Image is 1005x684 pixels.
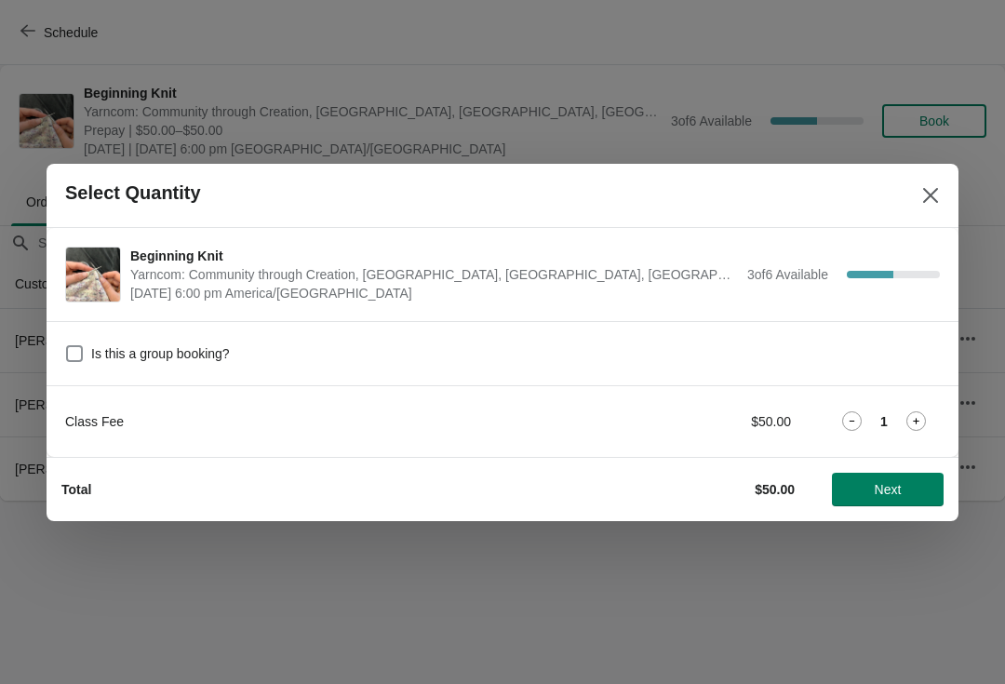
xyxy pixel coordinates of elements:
button: Next [832,473,944,506]
strong: 1 [880,412,888,431]
strong: $50.00 [755,482,795,497]
div: Class Fee [65,412,582,431]
img: Beginning Knit | Yarncom: Community through Creation, Olive Boulevard, Creve Coeur, MO, USA | Sep... [66,248,120,302]
span: [DATE] 6:00 pm America/[GEOGRAPHIC_DATA] [130,284,738,302]
h2: Select Quantity [65,182,201,204]
span: 3 of 6 Available [747,267,828,282]
strong: Total [61,482,91,497]
button: Close [914,179,947,212]
span: Next [875,482,902,497]
div: $50.00 [619,412,791,431]
span: Beginning Knit [130,247,738,265]
span: Yarncom: Community through Creation, [GEOGRAPHIC_DATA], [GEOGRAPHIC_DATA], [GEOGRAPHIC_DATA] [130,265,738,284]
span: Is this a group booking? [91,344,230,363]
